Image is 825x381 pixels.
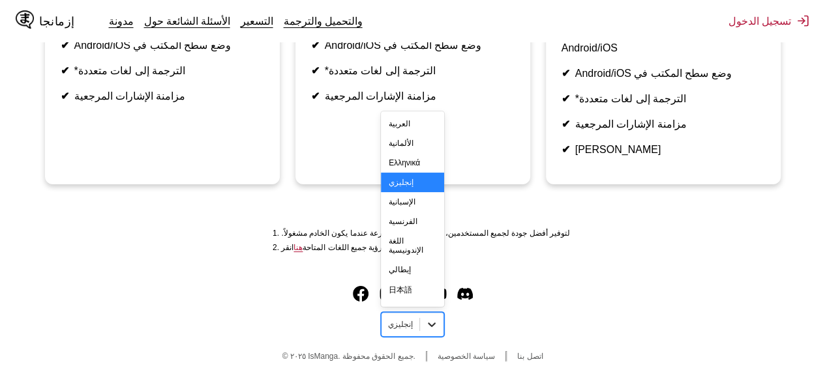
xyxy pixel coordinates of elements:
font: تسجيل الدخول [728,14,791,27]
font: انقر [281,243,293,252]
font: الفرنسية [389,217,417,226]
a: انستغرام [379,286,395,302]
font: ✔ [562,93,570,104]
font: © ٢٠٢٥ IsManga. جميع الحقوق محفوظة. [282,352,415,361]
a: الأسئلة الشائعة حول [144,14,230,27]
font: إزمانجا [39,15,75,27]
font: لرؤية جميع اللغات المتاحة [303,243,385,252]
img: IsManga فيسبوك [353,286,368,302]
font: ✔ [61,40,69,51]
font: العربية [389,119,410,128]
font: ✔ [311,65,320,76]
a: مدونة [109,14,134,27]
font: ✔ [61,91,69,102]
img: تسجيل الخروج [796,14,809,27]
a: سياسة الخصوصية [438,352,495,361]
font: مزامنة الإشارات المرجعية [74,91,186,102]
font: اللغة الإندونيسية [389,236,423,255]
font: ✔ [562,119,570,130]
font: وضع سطح المكتب في Android/iOS [325,40,481,51]
font: [PERSON_NAME] [575,144,661,155]
font: ✔ [61,65,69,76]
a: التسعير [241,14,273,27]
font: إيطالي [389,265,411,274]
a: شعار IsMangaإزمانجا [16,10,98,31]
font: وضع سطح المكتب في Android/iOS [74,40,231,51]
font: الإسبانية [389,197,415,206]
font: [PERSON_NAME] المنبثقة في Android/iOS [562,31,713,53]
font: ✔ [562,68,570,79]
font: هنا [293,243,303,252]
button: تسجيل الدخول [728,14,809,27]
font: لتوفير أفضل جودة لجميع المستخدمين، قد نقوم بتقليل السرعة عندما يكون الخادم مشغولاً. [281,229,569,238]
font: الترجمة إلى لغات متعددة* [575,93,687,104]
font: ✔ [562,144,570,155]
a: فيسبوك [353,286,368,302]
font: إنجليزي [389,178,413,187]
img: IsManga انستغرام [379,286,395,302]
font: الألمانية [389,139,413,148]
font: الترجمة إلى لغات متعددة* [74,65,186,76]
font: Ελληνικά [389,158,420,167]
font: ✔ [311,40,320,51]
font: ✔ [311,91,320,102]
font: شكرا [389,306,406,315]
font: مزامنة الإشارات المرجعية [575,119,687,130]
a: والتحميل والترجمة [284,14,363,27]
a: اللغات المتاحة [293,243,303,252]
font: 日本語 [389,285,412,294]
img: شعار IsManga [16,10,34,29]
img: IsManga Discord [457,286,473,302]
font: الترجمة إلى لغات متعددة* [325,65,436,76]
font: مزامنة الإشارات المرجعية [325,91,436,102]
a: ديسكورد [457,286,473,302]
input: اختر اللغة [388,320,390,329]
font: وضع سطح المكتب في Android/iOS [575,68,732,79]
a: اتصل بنا [517,352,543,361]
